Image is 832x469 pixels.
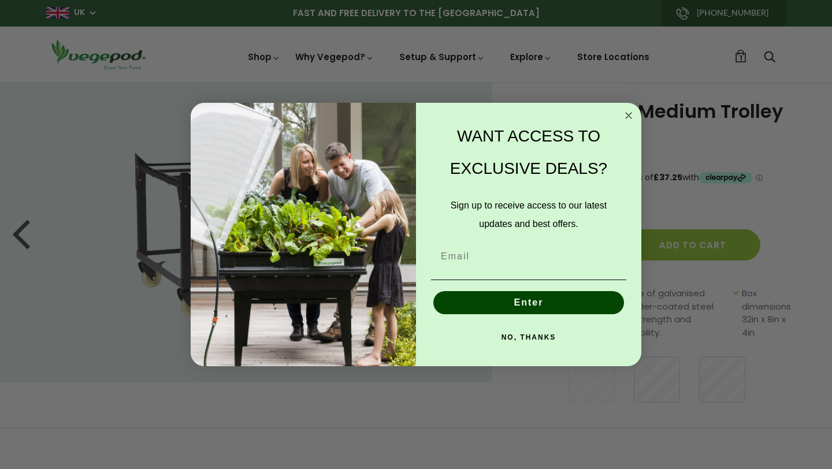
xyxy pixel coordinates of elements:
[622,109,636,122] button: Close dialog
[450,127,607,177] span: WANT ACCESS TO EXCLUSIVE DEALS?
[191,103,416,367] img: e9d03583-1bb1-490f-ad29-36751b3212ff.jpeg
[433,291,624,314] button: Enter
[431,245,626,268] input: Email
[431,326,626,349] button: NO, THANKS
[451,200,607,229] span: Sign up to receive access to our latest updates and best offers.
